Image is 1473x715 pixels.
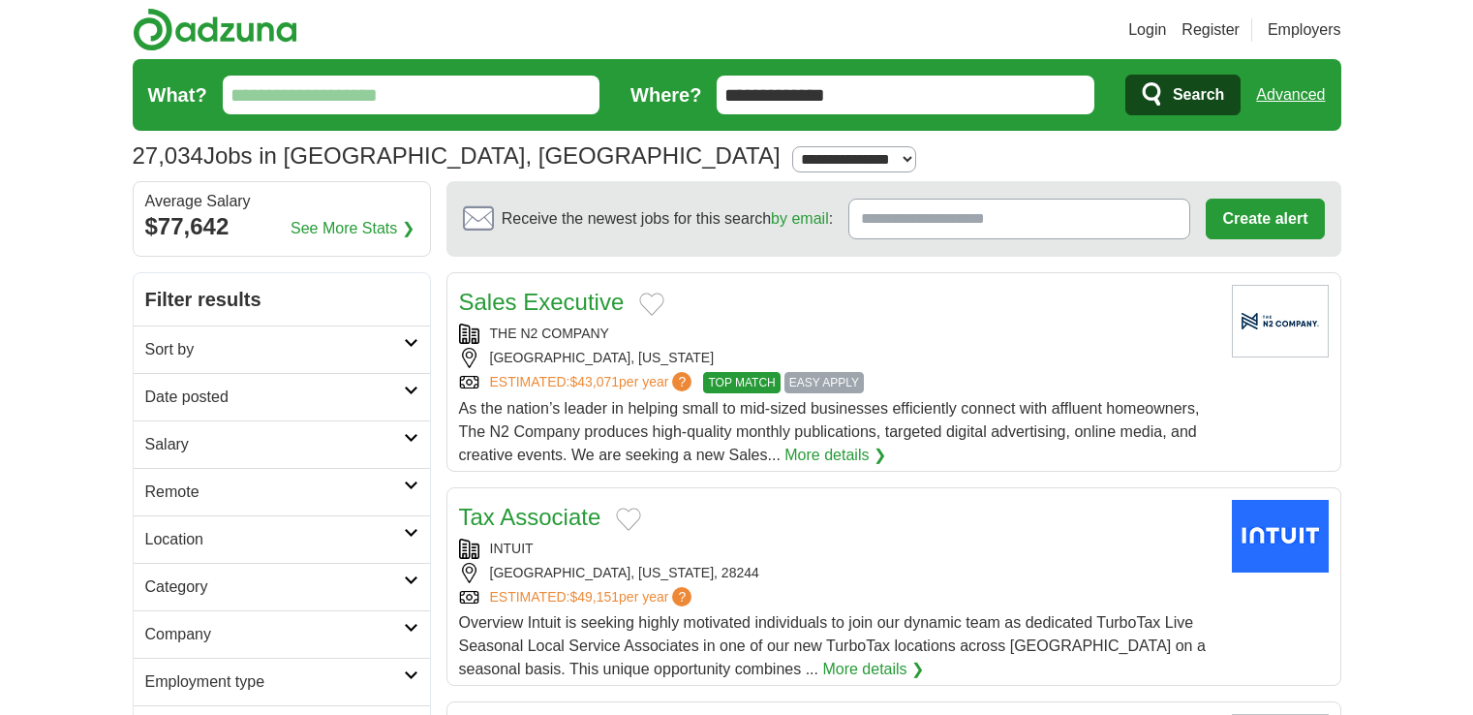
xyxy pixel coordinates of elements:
img: Intuit logo [1232,500,1329,573]
label: What? [148,80,207,109]
a: ESTIMATED:$49,151per year? [490,587,696,607]
a: INTUIT [490,541,534,556]
div: Average Salary [145,194,418,209]
a: ESTIMATED:$43,071per year? [490,372,696,393]
a: Remote [134,468,430,515]
button: Add to favorite jobs [616,508,641,531]
img: Adzuna logo [133,8,297,51]
span: Search [1173,76,1224,114]
a: Sales Executive [459,289,625,315]
h2: Date posted [145,386,404,409]
a: Sort by [134,326,430,373]
a: Employers [1268,18,1341,42]
h2: Company [145,623,404,646]
h2: Category [145,575,404,599]
a: See More Stats ❯ [291,217,414,240]
span: EASY APPLY [784,372,864,393]
a: Register [1181,18,1240,42]
a: Tax Associate [459,504,601,530]
span: Overview Intuit is seeking highly motivated individuals to join our dynamic team as dedicated Tur... [459,614,1206,677]
h2: Employment type [145,670,404,694]
span: Receive the newest jobs for this search : [502,207,833,231]
h1: Jobs in [GEOGRAPHIC_DATA], [GEOGRAPHIC_DATA] [133,142,781,169]
img: Company logo [1232,285,1329,357]
a: Date posted [134,373,430,420]
div: [GEOGRAPHIC_DATA], [US_STATE], 28244 [459,563,1216,583]
label: Where? [630,80,701,109]
a: Advanced [1256,76,1325,114]
span: As the nation’s leader in helping small to mid-sized businesses efficiently connect with affluent... [459,400,1200,463]
span: $49,151 [569,589,619,605]
div: [GEOGRAPHIC_DATA], [US_STATE] [459,348,1216,368]
h2: Filter results [134,273,430,326]
a: Salary [134,420,430,468]
a: Login [1128,18,1166,42]
span: TOP MATCH [703,372,780,393]
h2: Salary [145,433,404,456]
span: ? [672,587,691,606]
span: ? [672,372,691,391]
a: Employment type [134,658,430,705]
a: Category [134,563,430,610]
div: $77,642 [145,209,418,244]
a: More details ❯ [784,444,886,467]
button: Search [1125,75,1241,115]
h2: Remote [145,481,404,504]
button: Add to favorite jobs [639,293,664,316]
a: Company [134,610,430,658]
button: Create alert [1206,199,1324,239]
span: $43,071 [569,374,619,389]
a: Location [134,515,430,563]
h2: Location [145,528,404,551]
a: by email [771,210,829,227]
a: More details ❯ [822,658,924,681]
h2: Sort by [145,338,404,361]
span: 27,034 [133,139,203,173]
div: THE N2 COMPANY [459,324,1216,344]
